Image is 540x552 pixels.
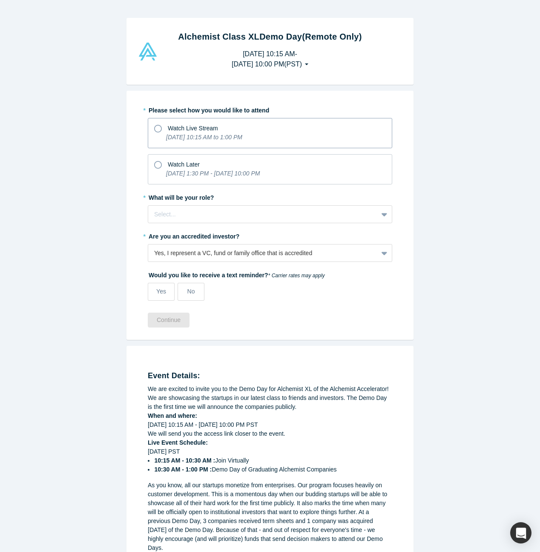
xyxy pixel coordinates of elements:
[187,288,195,295] span: No
[154,465,392,474] li: Demo Day of Graduating Alchemist Companies
[154,457,215,464] strong: 10:15 AM - 10:30 AM :
[148,420,392,429] div: [DATE] 10:15 AM - [DATE] 10:00 PM PST
[148,190,392,202] label: What will be your role?
[168,161,200,168] span: Watch Later
[168,125,218,132] span: Watch Live Stream
[148,429,392,438] div: We will send you the access link closer to the event.
[223,46,317,72] button: [DATE] 10:15 AM-[DATE] 10:00 PM(PST)
[156,288,166,295] span: Yes
[148,412,197,419] strong: When and where:
[148,103,392,115] label: Please select how you would like to attend
[154,466,212,473] strong: 10:30 AM - 1:00 PM :
[166,134,242,141] i: [DATE] 10:15 AM to 1:00 PM
[148,385,392,394] div: We are excited to invite you to the Demo Day for Alchemist XL of the Alchemist Accelerator!
[268,273,325,279] em: * Carrier rates may apply
[138,43,158,60] img: Alchemist Vault Logo
[148,439,208,446] strong: Live Event Schedule:
[178,32,362,41] strong: Alchemist Class XL Demo Day (Remote Only)
[148,394,392,411] div: We are showcasing the startups in our latest class to friends and investors. The Demo Day is the ...
[148,313,190,328] button: Continue
[148,268,392,280] label: Would you like to receive a text reminder?
[148,447,392,474] div: [DATE] PST
[154,456,392,465] li: Join Virtually
[148,229,392,241] label: Are you an accredited investor?
[154,249,372,258] div: Yes, I represent a VC, fund or family office that is accredited
[166,170,260,177] i: [DATE] 1:30 PM - [DATE] 10:00 PM
[148,371,200,380] strong: Event Details:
